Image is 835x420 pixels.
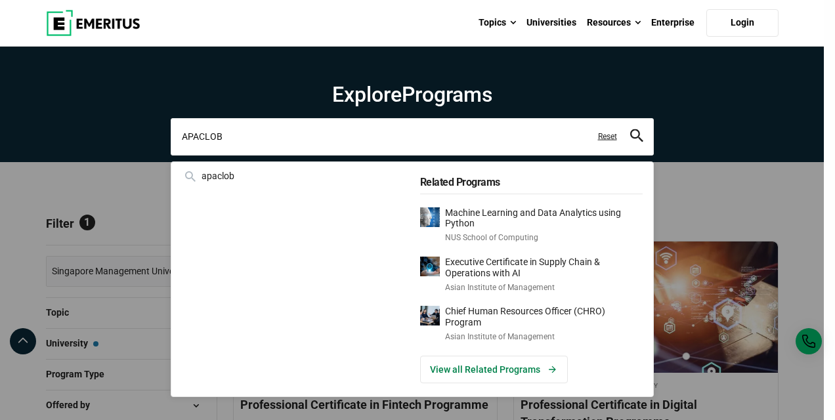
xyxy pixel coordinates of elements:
[182,169,404,183] div: apaclob
[630,129,643,144] button: search
[420,257,440,276] img: Executive Certificate in Supply Chain & Operations with AI
[420,207,440,227] img: Machine Learning and Data Analytics using Python
[706,9,779,37] a: Login
[171,118,654,155] input: search-page
[445,207,643,230] p: Machine Learning and Data Analytics using Python
[445,232,643,243] p: NUS School of Computing
[445,306,643,328] p: Chief Human Resources Officer (CHRO) Program
[445,331,643,343] p: Asian Institute of Management
[445,282,643,293] p: Asian Institute of Management
[630,133,643,145] a: search
[420,356,568,383] a: View all Related Programs
[420,207,643,243] a: Machine Learning and Data Analytics using PythonNUS School of Computing
[420,169,643,194] h5: Related Programs
[420,306,440,325] img: Chief Human Resources Officer (CHRO) Program
[598,131,617,142] a: Reset search
[420,257,643,293] a: Executive Certificate in Supply Chain & Operations with AIAsian Institute of Management
[402,82,492,107] span: Programs
[171,81,654,108] h1: Explore
[420,306,643,342] a: Chief Human Resources Officer (CHRO) ProgramAsian Institute of Management
[445,257,643,279] p: Executive Certificate in Supply Chain & Operations with AI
